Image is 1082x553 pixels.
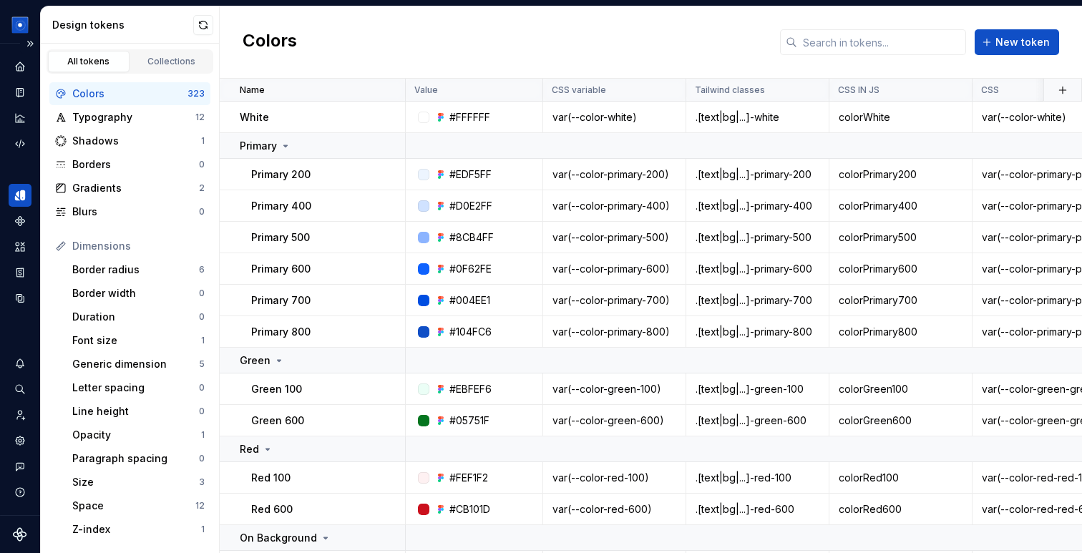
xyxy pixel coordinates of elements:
[449,199,492,213] div: #D0E2FF
[240,442,259,456] p: Red
[187,88,205,99] div: 323
[9,184,31,207] a: Design tokens
[9,210,31,233] a: Components
[13,527,27,542] svg: Supernova Logo
[199,206,205,217] div: 0
[9,429,31,452] a: Settings
[9,378,31,401] button: Search ⌘K
[251,167,311,182] p: Primary 200
[687,413,828,428] div: .[text|bg|...]-green-600
[9,403,31,426] a: Invite team
[199,264,205,275] div: 6
[449,167,492,182] div: #EDF5FF
[9,455,31,478] div: Contact support
[240,531,317,545] p: On Background
[199,159,205,170] div: 0
[830,325,971,339] div: colorPrimary800
[11,16,29,34] img: 049812b6-2877-400d-9dc9-987621144c16.png
[830,413,971,428] div: colorGreen600
[449,502,490,517] div: #CB101D
[195,500,205,512] div: 12
[995,35,1050,49] span: New token
[72,499,195,513] div: Space
[9,107,31,129] div: Analytics
[72,428,201,442] div: Opacity
[544,382,685,396] div: var(--color-green-100)
[67,424,210,446] a: Opacity1
[544,199,685,213] div: var(--color-primary-400)
[9,55,31,78] a: Home
[199,406,205,417] div: 0
[251,382,302,396] p: Green 100
[687,167,828,182] div: .[text|bg|...]-primary-200
[449,293,490,308] div: #004EE1
[449,382,492,396] div: #EBFEF6
[830,110,971,124] div: colorWhite
[449,230,494,245] div: #8CB4FF
[199,476,205,488] div: 3
[49,200,210,223] a: Blurs0
[9,287,31,310] a: Data sources
[72,522,201,537] div: Z-index
[830,199,971,213] div: colorPrimary400
[49,129,210,152] a: Shadows1
[72,286,199,300] div: Border width
[201,524,205,535] div: 1
[687,502,828,517] div: .[text|bg|...]-red-600
[195,112,205,123] div: 12
[72,87,187,101] div: Colors
[72,310,199,324] div: Duration
[251,325,311,339] p: Primary 800
[240,84,265,96] p: Name
[695,84,765,96] p: Tailwind classes
[72,157,199,172] div: Borders
[72,475,199,489] div: Size
[240,139,277,153] p: Primary
[49,177,210,200] a: Gradients2
[251,230,310,245] p: Primary 500
[838,84,879,96] p: CSS IN JS
[67,447,210,470] a: Paragraph spacing0
[449,471,488,485] div: #FEF1F2
[243,29,297,55] h2: Colors
[136,56,208,67] div: Collections
[199,358,205,370] div: 5
[544,413,685,428] div: var(--color-green-600)
[49,153,210,176] a: Borders0
[544,471,685,485] div: var(--color-red-100)
[687,262,828,276] div: .[text|bg|...]-primary-600
[72,134,201,148] div: Shadows
[687,382,828,396] div: .[text|bg|...]-green-100
[544,325,685,339] div: var(--color-primary-800)
[797,29,966,55] input: Search in tokens...
[251,199,311,213] p: Primary 400
[830,167,971,182] div: colorPrimary200
[830,262,971,276] div: colorPrimary600
[449,262,492,276] div: #0F62FE
[9,235,31,258] a: Assets
[52,18,193,32] div: Design tokens
[72,381,199,395] div: Letter spacing
[830,471,971,485] div: colorRed100
[544,230,685,245] div: var(--color-primary-500)
[9,132,31,155] a: Code automation
[72,205,199,219] div: Blurs
[544,110,685,124] div: var(--color-white)
[199,453,205,464] div: 0
[251,293,311,308] p: Primary 700
[67,353,210,376] a: Generic dimension5
[67,282,210,305] a: Border width0
[199,182,205,194] div: 2
[67,305,210,328] a: Duration0
[830,502,971,517] div: colorRed600
[687,199,828,213] div: .[text|bg|...]-primary-400
[67,494,210,517] a: Space12
[72,357,199,371] div: Generic dimension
